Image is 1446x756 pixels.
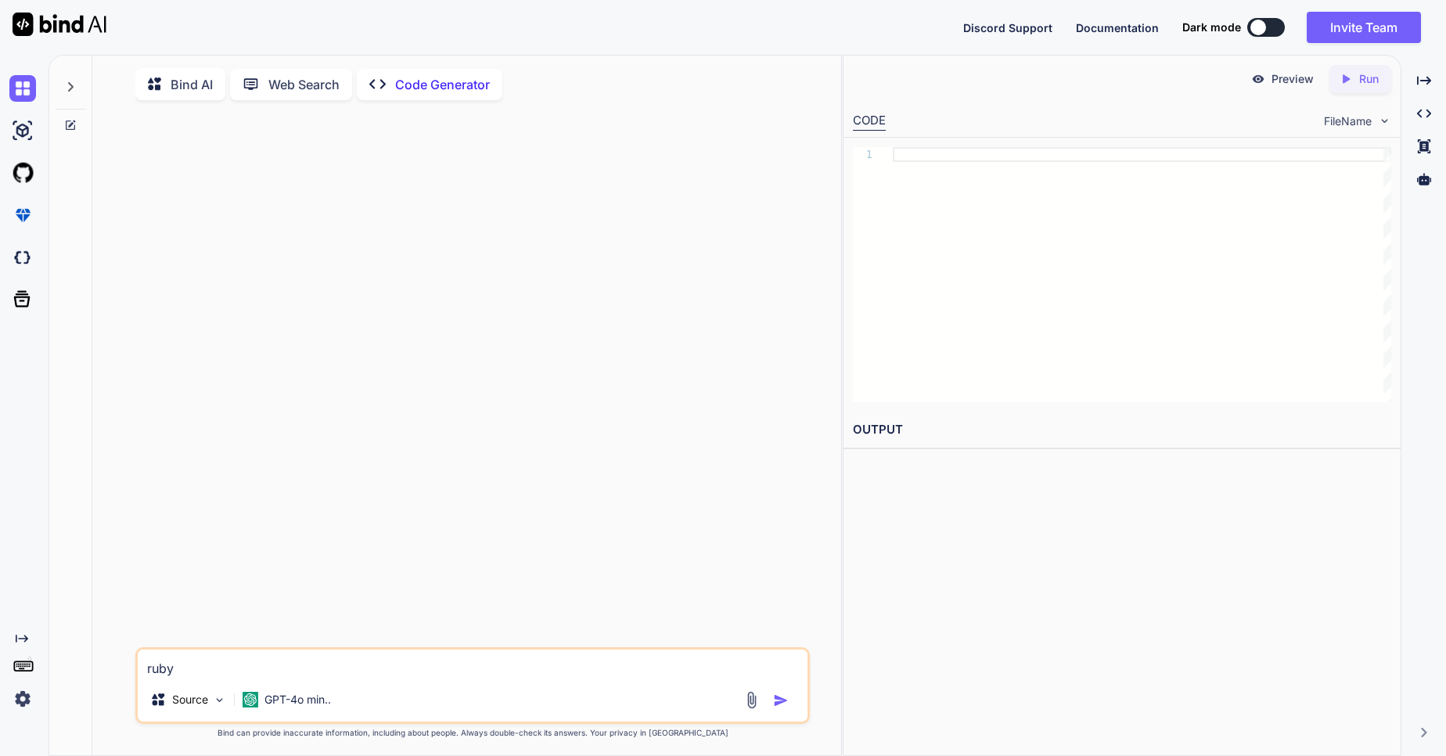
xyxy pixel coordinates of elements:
[9,117,36,144] img: ai-studio
[395,75,490,94] p: Code Generator
[963,20,1052,36] button: Discord Support
[773,693,789,708] img: icon
[268,75,340,94] p: Web Search
[213,693,226,707] img: Pick Models
[138,650,808,678] textarea: ruby
[1307,12,1421,43] button: Invite Team
[963,21,1052,34] span: Discord Support
[9,202,36,229] img: premium
[135,727,810,739] p: Bind can provide inaccurate information, including about people. Always double-check its answers....
[172,692,208,707] p: Source
[9,686,36,712] img: settings
[9,160,36,186] img: githubLight
[1359,71,1379,87] p: Run
[1076,21,1159,34] span: Documentation
[1378,114,1391,128] img: chevron down
[243,692,258,707] img: GPT-4o mini
[853,147,872,162] div: 1
[1182,20,1241,35] span: Dark mode
[1076,20,1159,36] button: Documentation
[853,112,886,131] div: CODE
[743,691,761,709] img: attachment
[1324,113,1372,129] span: FileName
[843,412,1401,448] h2: OUTPUT
[1272,71,1314,87] p: Preview
[171,75,213,94] p: Bind AI
[9,75,36,102] img: chat
[13,13,106,36] img: Bind AI
[9,244,36,271] img: darkCloudIdeIcon
[264,692,331,707] p: GPT-4o min..
[1251,72,1265,86] img: preview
